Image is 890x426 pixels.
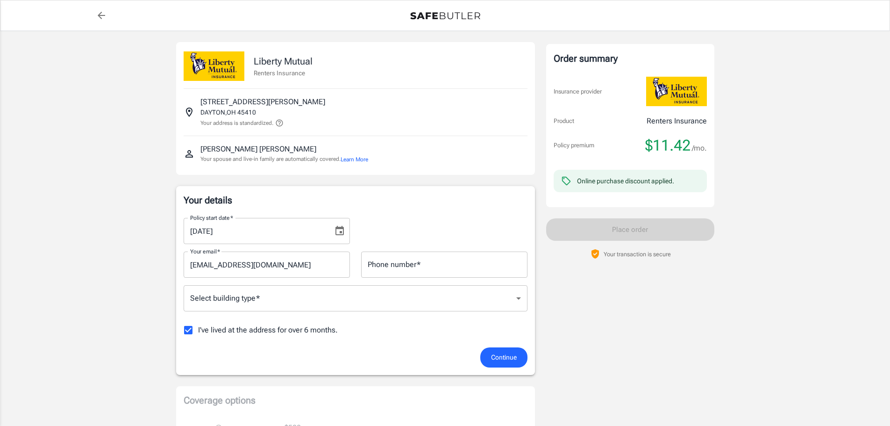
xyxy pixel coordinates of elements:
span: Continue [491,352,517,363]
p: Your address is standardized. [200,119,273,127]
p: Liberty Mutual [254,54,313,68]
p: DAYTON , OH 45410 [200,108,256,117]
span: /mo. [692,142,707,155]
button: Choose date, selected date is Oct 8, 2025 [330,222,349,240]
p: Renters Insurance [254,68,313,78]
p: Insurance provider [554,87,602,96]
span: $11.42 [645,136,691,155]
button: Learn More [341,155,368,164]
button: Continue [480,347,527,368]
div: Order summary [554,51,707,65]
input: Enter email [184,252,350,278]
p: [PERSON_NAME] [PERSON_NAME] [200,144,316,155]
svg: Insured person [184,148,195,159]
p: Your spouse and live-in family are automatically covered. [200,155,368,164]
p: Your details [184,194,527,207]
img: Back to quotes [410,12,480,20]
svg: Insured address [184,107,195,118]
p: Your transaction is secure [604,250,671,259]
p: [STREET_ADDRESS][PERSON_NAME] [200,96,325,108]
label: Your email [190,247,220,255]
input: MM/DD/YYYY [184,218,327,244]
label: Policy start date [190,214,233,222]
input: Enter number [361,252,527,278]
p: Policy premium [554,141,594,150]
span: I've lived at the address for over 6 months. [198,325,338,336]
div: Online purchase discount applied. [577,176,674,186]
img: Liberty Mutual [646,77,707,106]
img: Liberty Mutual [184,51,244,81]
p: Product [554,116,574,126]
p: Renters Insurance [647,116,707,127]
a: back to quotes [92,6,111,25]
